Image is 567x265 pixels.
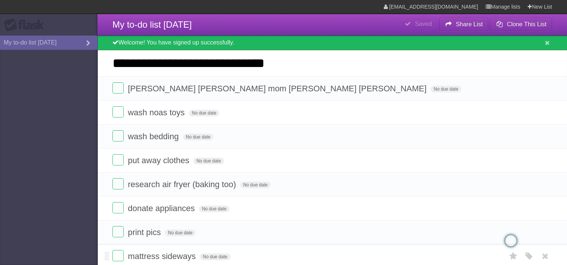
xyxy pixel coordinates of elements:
[128,156,191,165] span: put away clothes
[112,154,124,165] label: Done
[112,19,192,30] span: My to-do list [DATE]
[506,250,521,262] label: Star task
[189,110,219,116] span: No due date
[415,21,432,27] b: Saved
[112,226,124,237] label: Done
[97,36,567,50] div: Welcome! You have signed up successfully.
[112,106,124,118] label: Done
[128,132,181,141] span: wash bedding
[193,158,224,164] span: No due date
[199,205,229,212] span: No due date
[112,178,124,189] label: Done
[112,250,124,261] label: Done
[128,108,187,117] span: wash noas toys
[507,21,546,27] b: Clone This List
[200,253,230,260] span: No due date
[128,204,197,213] span: donate appliances
[240,182,271,188] span: No due date
[128,180,238,189] span: research air fryer (baking too)
[4,18,49,32] div: Flask
[112,130,124,141] label: Done
[165,229,195,236] span: No due date
[183,134,213,140] span: No due date
[456,21,483,27] b: Share List
[431,86,461,92] span: No due date
[128,252,197,261] span: mattress sideways
[490,18,552,31] button: Clone This List
[128,84,428,93] span: [PERSON_NAME] [PERSON_NAME] mom [PERSON_NAME] [PERSON_NAME]
[112,202,124,213] label: Done
[439,18,489,31] button: Share List
[112,82,124,94] label: Done
[128,228,163,237] span: print pics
